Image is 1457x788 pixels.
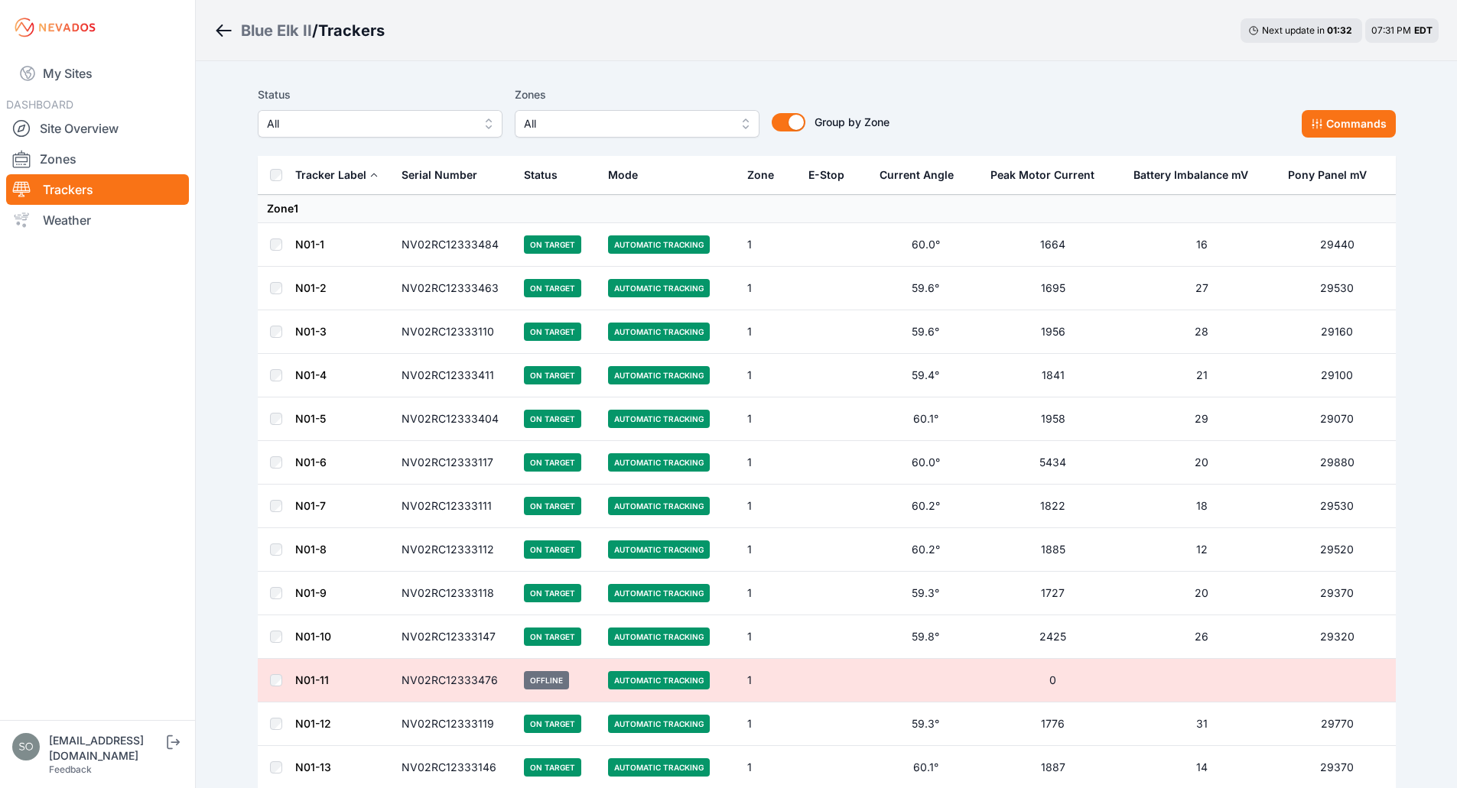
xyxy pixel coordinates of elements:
label: Status [258,86,502,104]
td: 29440 [1279,223,1395,267]
button: All [515,110,759,138]
td: 26 [1124,615,1279,659]
td: 1 [738,267,799,310]
span: EDT [1414,24,1433,36]
span: Automatic Tracking [608,279,710,297]
td: NV02RC12333111 [392,485,515,528]
td: NV02RC12333110 [392,310,515,354]
td: 1 [738,702,799,746]
td: 1841 [981,354,1124,397]
td: 1695 [981,267,1124,310]
td: 29530 [1279,485,1395,528]
td: 1 [738,397,799,441]
a: N01-7 [295,499,326,512]
td: 59.3° [870,572,982,615]
a: Trackers [6,174,189,205]
td: 1 [738,485,799,528]
td: 18 [1124,485,1279,528]
td: 1958 [981,397,1124,441]
span: On Target [524,584,581,602]
a: N01-9 [295,586,327,599]
td: 59.6° [870,310,982,354]
span: All [267,115,472,133]
div: 01 : 32 [1327,24,1355,37]
td: 29770 [1279,702,1395,746]
span: Automatic Tracking [608,453,710,472]
td: 1 [738,223,799,267]
td: NV02RC12333119 [392,702,515,746]
span: Automatic Tracking [608,410,710,428]
td: 59.8° [870,615,982,659]
td: 59.4° [870,354,982,397]
span: On Target [524,323,581,341]
td: 1 [738,310,799,354]
td: NV02RC12333484 [392,223,515,267]
td: 20 [1124,441,1279,485]
td: 5434 [981,441,1124,485]
button: Status [524,157,570,193]
td: 1 [738,572,799,615]
a: N01-12 [295,717,331,730]
td: 31 [1124,702,1279,746]
span: On Target [524,497,581,515]
td: 29100 [1279,354,1395,397]
span: Offline [524,671,569,689]
span: On Target [524,453,581,472]
td: NV02RC12333118 [392,572,515,615]
button: Serial Number [402,157,489,193]
div: Mode [608,167,638,183]
span: Automatic Tracking [608,540,710,559]
span: Automatic Tracking [608,758,710,777]
td: 60.0° [870,223,982,267]
span: Automatic Tracking [608,366,710,384]
span: Automatic Tracking [608,323,710,341]
td: 29520 [1279,528,1395,572]
td: 29370 [1279,572,1395,615]
h3: Trackers [318,20,385,41]
span: Next update in [1262,24,1325,36]
div: Serial Number [402,167,477,183]
td: 60.2° [870,485,982,528]
td: 1776 [981,702,1124,746]
a: N01-8 [295,543,327,556]
span: All [524,115,729,133]
div: Tracker Label [295,167,366,183]
span: Automatic Tracking [608,584,710,602]
td: 21 [1124,354,1279,397]
td: 1664 [981,223,1124,267]
a: Blue Elk II [241,20,312,41]
div: Battery Imbalance mV [1133,167,1248,183]
td: 29160 [1279,310,1395,354]
td: NV02RC12333463 [392,267,515,310]
button: Battery Imbalance mV [1133,157,1260,193]
span: 07:31 PM [1371,24,1411,36]
img: solarae@invenergy.com [12,733,40,760]
button: Tracker Label [295,157,379,193]
div: Current Angle [880,167,954,183]
span: Group by Zone [815,115,889,128]
span: On Target [524,758,581,777]
td: 1 [738,615,799,659]
div: Peak Motor Current [990,167,1094,183]
button: All [258,110,502,138]
td: NV02RC12333117 [392,441,515,485]
a: Site Overview [6,113,189,144]
td: 29320 [1279,615,1395,659]
nav: Breadcrumb [214,11,385,50]
button: Peak Motor Current [990,157,1107,193]
span: On Target [524,627,581,646]
td: NV02RC12333112 [392,528,515,572]
div: [EMAIL_ADDRESS][DOMAIN_NAME] [49,733,164,764]
button: Mode [608,157,650,193]
a: Weather [6,205,189,235]
td: 20 [1124,572,1279,615]
span: Automatic Tracking [608,671,710,689]
td: 1727 [981,572,1124,615]
img: Nevados [12,15,98,40]
td: 12 [1124,528,1279,572]
button: E-Stop [808,157,857,193]
span: On Target [524,715,581,733]
td: 60.1° [870,397,982,441]
td: 1822 [981,485,1124,528]
td: 59.6° [870,267,982,310]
